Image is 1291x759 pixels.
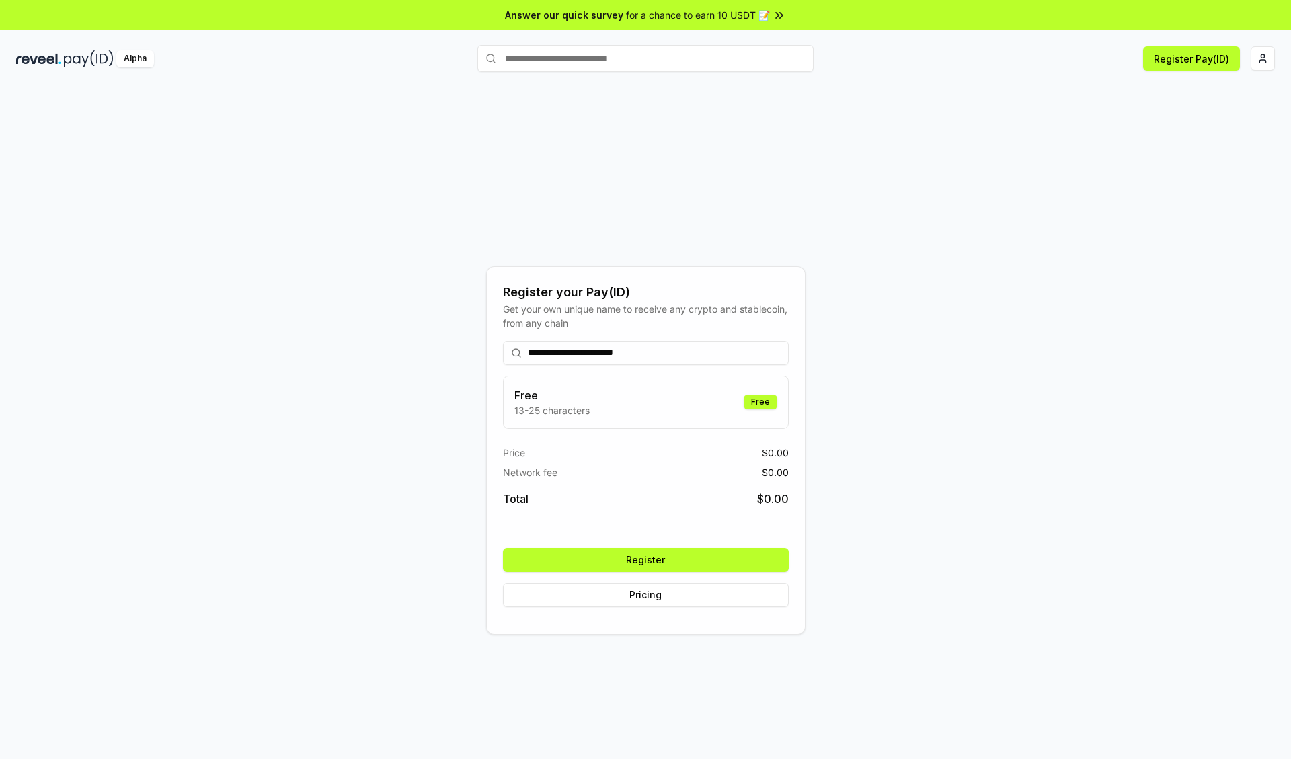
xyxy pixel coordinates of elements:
[503,548,789,572] button: Register
[514,403,590,417] p: 13-25 characters
[514,387,590,403] h3: Free
[762,446,789,460] span: $ 0.00
[116,50,154,67] div: Alpha
[757,491,789,507] span: $ 0.00
[762,465,789,479] span: $ 0.00
[744,395,777,409] div: Free
[503,465,557,479] span: Network fee
[503,446,525,460] span: Price
[503,583,789,607] button: Pricing
[503,302,789,330] div: Get your own unique name to receive any crypto and stablecoin, from any chain
[503,491,529,507] span: Total
[16,50,61,67] img: reveel_dark
[626,8,770,22] span: for a chance to earn 10 USDT 📝
[503,283,789,302] div: Register your Pay(ID)
[1143,46,1240,71] button: Register Pay(ID)
[505,8,623,22] span: Answer our quick survey
[64,50,114,67] img: pay_id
